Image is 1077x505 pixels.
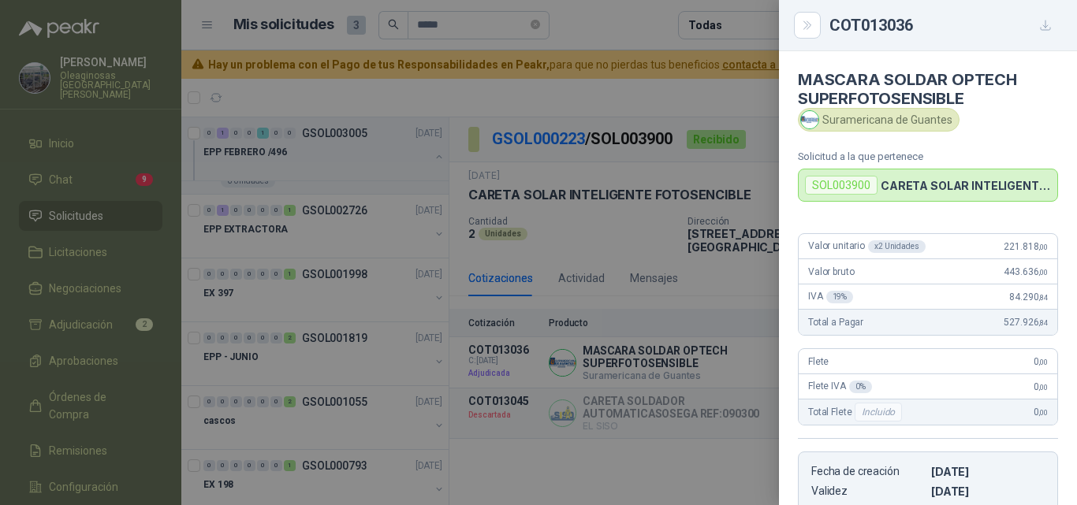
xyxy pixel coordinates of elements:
[808,317,863,328] span: Total a Pagar
[1038,268,1048,277] span: ,00
[808,240,926,253] span: Valor unitario
[931,485,1045,498] p: [DATE]
[798,108,960,132] div: Suramericana de Guantes
[829,13,1058,38] div: COT013036
[808,266,854,277] span: Valor bruto
[881,179,1051,192] p: CARETA SOLAR INTELIGENTE FOTOSENCIBLE
[798,150,1058,162] p: Solicitud a la que pertenece
[826,291,854,303] div: 19 %
[811,465,925,478] p: Fecha de creación
[1038,383,1048,392] span: ,00
[1009,291,1048,303] span: 84.290
[1004,266,1048,277] span: 443.636
[811,485,925,498] p: Validez
[1034,381,1048,392] span: 0
[1034,407,1048,418] span: 0
[849,381,872,393] div: 0 %
[1038,358,1048,366] span: ,00
[1004,317,1048,328] span: 527.926
[855,403,902,421] div: Incluido
[808,381,872,393] span: Flete IVA
[805,176,878,195] div: SOL003900
[798,70,1058,108] h4: MASCARA SOLDAR OPTECH SUPERFOTOSENSIBLE
[801,111,818,128] img: Company Logo
[798,16,817,35] button: Close
[868,240,926,253] div: x 2 Unidades
[808,356,829,367] span: Flete
[1038,408,1048,417] span: ,00
[1038,243,1048,251] span: ,00
[808,291,853,303] span: IVA
[1038,293,1048,302] span: ,84
[931,465,1045,478] p: [DATE]
[808,403,905,421] span: Total Flete
[1038,318,1048,327] span: ,84
[1034,356,1048,367] span: 0
[1004,241,1048,252] span: 221.818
